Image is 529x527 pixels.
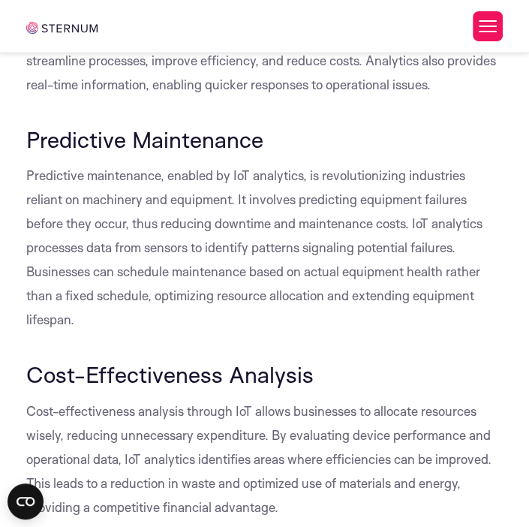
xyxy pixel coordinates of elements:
[26,22,98,34] img: sternum iot
[26,360,314,388] span: Cost-Effectiveness Analysis
[473,11,503,41] button: Toggle Menu
[26,403,491,515] span: Cost-effectiveness analysis through IoT allows businesses to allocate resources wisely, reducing ...
[26,167,482,327] span: Predictive maintenance, enabled by IoT analytics, is revolutionizing industries reliant on machin...
[8,483,44,519] button: Open CMP widget
[26,125,263,153] span: Predictive Maintenance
